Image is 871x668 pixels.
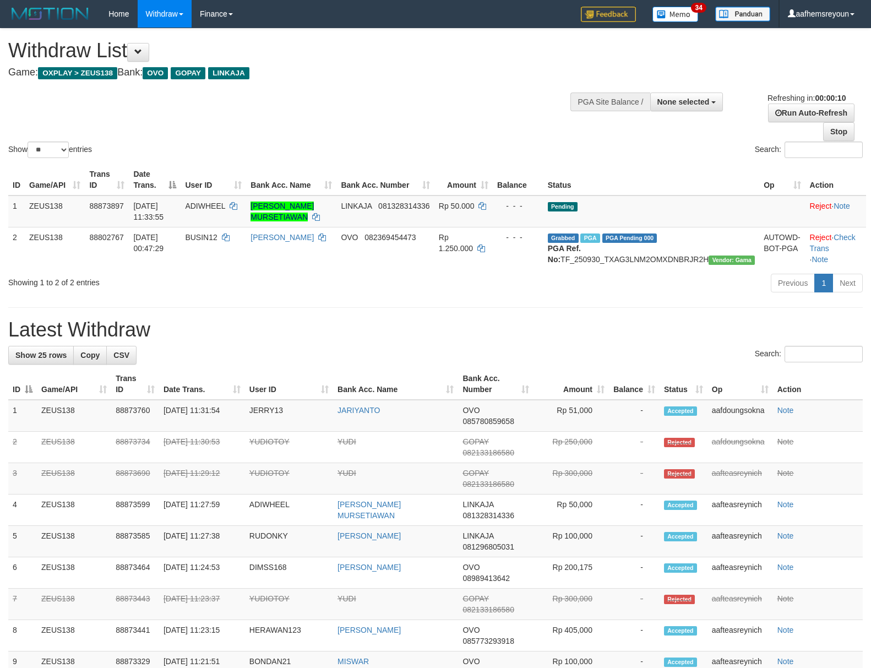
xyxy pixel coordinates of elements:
span: Copy 081328314336 to clipboard [462,511,514,520]
td: [DATE] 11:23:37 [159,589,245,620]
span: Rejected [664,469,695,479]
td: aafteasreynich [707,463,773,495]
td: - [609,589,660,620]
a: Reject [810,202,832,210]
td: AUTOWD-BOT-PGA [759,227,805,269]
span: Rp 50.000 [439,202,475,210]
td: ADIWHEEL [245,495,333,526]
a: [PERSON_NAME] [337,531,401,540]
th: Bank Acc. Name: activate to sort column ascending [333,368,458,400]
h1: Withdraw List [8,40,570,62]
td: Rp 50,000 [534,495,609,526]
a: [PERSON_NAME] [337,563,401,572]
th: Trans ID: activate to sort column ascending [111,368,159,400]
span: Grabbed [548,233,579,243]
td: ZEUS138 [37,432,111,463]
span: Copy 081328314336 to clipboard [378,202,429,210]
td: [DATE] 11:24:53 [159,557,245,589]
td: 4 [8,495,37,526]
a: [PERSON_NAME] [251,233,314,242]
td: [DATE] 11:31:54 [159,400,245,432]
a: YUDI [337,437,356,446]
img: MOTION_logo.png [8,6,92,22]
td: 88873760 [111,400,159,432]
td: 88873585 [111,526,159,557]
span: Accepted [664,501,697,510]
a: [PERSON_NAME] [337,626,401,634]
span: Accepted [664,532,697,541]
td: Rp 300,000 [534,589,609,620]
a: [PERSON_NAME] MURSETIAWAN [251,202,314,221]
input: Search: [785,142,863,158]
td: ZEUS138 [37,620,111,651]
span: Copy 082133186580 to clipboard [462,448,514,457]
td: Rp 200,175 [534,557,609,589]
input: Search: [785,346,863,362]
span: OVO [462,626,480,634]
td: - [609,463,660,495]
span: Rejected [664,438,695,447]
h4: Game: Bank: [8,67,570,78]
td: [DATE] 11:29:12 [159,463,245,495]
td: ZEUS138 [37,400,111,432]
td: Rp 250,000 [534,432,609,463]
td: 88873734 [111,432,159,463]
td: 88873464 [111,557,159,589]
td: RUDONKY [245,526,333,557]
td: [DATE] 11:30:53 [159,432,245,463]
a: YUDI [337,469,356,477]
strong: 00:00:10 [815,94,846,102]
td: 88873443 [111,589,159,620]
th: Amount: activate to sort column ascending [434,164,493,195]
th: Op: activate to sort column ascending [759,164,805,195]
a: Check Trans [810,233,856,253]
span: Accepted [664,406,697,416]
span: CSV [113,351,129,360]
span: GOPAY [462,469,488,477]
span: Copy 082133186580 to clipboard [462,605,514,614]
span: 88873897 [89,202,123,210]
td: aafteasreynich [707,557,773,589]
b: PGA Ref. No: [548,244,581,264]
td: aafteasreynich [707,589,773,620]
a: Show 25 rows [8,346,74,365]
a: Copy [73,346,107,365]
td: [DATE] 11:27:59 [159,495,245,526]
td: 88873441 [111,620,159,651]
span: BUSIN12 [185,233,217,242]
td: 8 [8,620,37,651]
td: aafteasreynich [707,526,773,557]
th: User ID: activate to sort column ascending [245,368,333,400]
div: PGA Site Balance / [570,93,650,111]
td: 88873599 [111,495,159,526]
span: Accepted [664,626,697,636]
img: panduan.png [715,7,770,21]
div: - - - [497,200,539,211]
a: Note [777,594,794,603]
a: JARIYANTO [337,406,380,415]
div: - - - [497,232,539,243]
span: Marked by aafsreyleap [580,233,600,243]
td: - [609,432,660,463]
span: Accepted [664,563,697,573]
td: YUDIOTOY [245,589,333,620]
a: Reject [810,233,832,242]
a: Note [812,255,828,264]
span: OVO [462,563,480,572]
a: Next [832,274,863,292]
td: 1 [8,195,25,227]
td: - [609,400,660,432]
th: Game/API: activate to sort column ascending [25,164,85,195]
td: 6 [8,557,37,589]
th: Bank Acc. Number: activate to sort column ascending [336,164,434,195]
td: · [805,195,866,227]
a: Note [777,626,794,634]
span: Rp 1.250.000 [439,233,473,253]
th: Action [773,368,863,400]
th: Amount: activate to sort column ascending [534,368,609,400]
td: aafdoungsokna [707,400,773,432]
td: ZEUS138 [25,227,85,269]
span: None selected [657,97,710,106]
th: Game/API: activate to sort column ascending [37,368,111,400]
label: Search: [755,142,863,158]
